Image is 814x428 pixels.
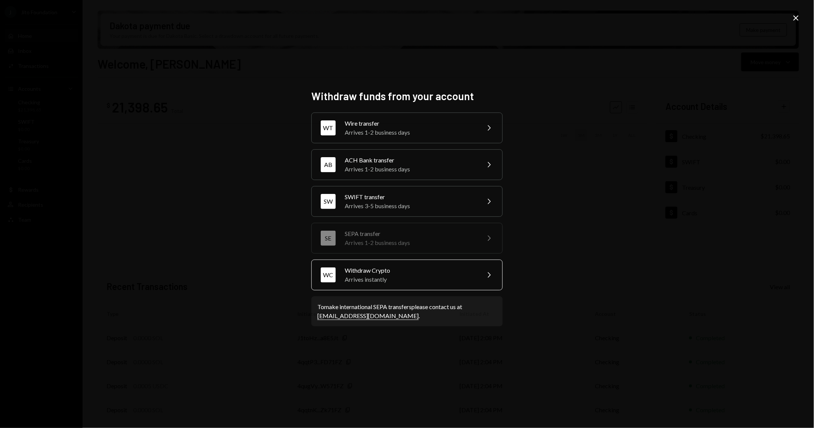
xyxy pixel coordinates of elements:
div: AB [321,157,336,172]
button: SWSWIFT transferArrives 3-5 business days [311,186,503,217]
div: WT [321,120,336,135]
div: Arrives instantly [345,275,475,284]
button: SESEPA transferArrives 1-2 business days [311,223,503,254]
div: WC [321,267,336,282]
div: Arrives 1-2 business days [345,238,475,247]
button: WCWithdraw CryptoArrives instantly [311,260,503,290]
div: Arrives 1-2 business days [345,165,475,174]
div: ACH Bank transfer [345,156,475,165]
h2: Withdraw funds from your account [311,89,503,104]
button: WTWire transferArrives 1-2 business days [311,113,503,143]
a: [EMAIL_ADDRESS][DOMAIN_NAME] [317,312,419,320]
div: Arrives 1-2 business days [345,128,475,137]
div: To make international SEPA transfers please contact us at . [317,302,497,320]
div: SWIFT transfer [345,192,475,201]
div: SEPA transfer [345,229,475,238]
div: Wire transfer [345,119,475,128]
div: SE [321,231,336,246]
div: Withdraw Crypto [345,266,475,275]
button: ABACH Bank transferArrives 1-2 business days [311,149,503,180]
div: Arrives 3-5 business days [345,201,475,210]
div: SW [321,194,336,209]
